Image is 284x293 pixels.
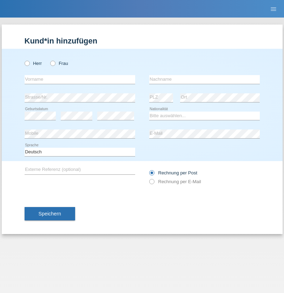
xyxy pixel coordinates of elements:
label: Herr [25,61,42,66]
label: Rechnung per Post [149,170,197,175]
input: Frau [50,61,55,65]
i: menu [270,6,277,13]
input: Rechnung per Post [149,170,154,179]
button: Speichern [25,207,75,220]
a: menu [266,7,280,11]
span: Speichern [39,211,61,217]
label: Rechnung per E-Mail [149,179,201,184]
h1: Kund*in hinzufügen [25,36,260,45]
input: Rechnung per E-Mail [149,179,154,188]
input: Herr [25,61,29,65]
label: Frau [50,61,68,66]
